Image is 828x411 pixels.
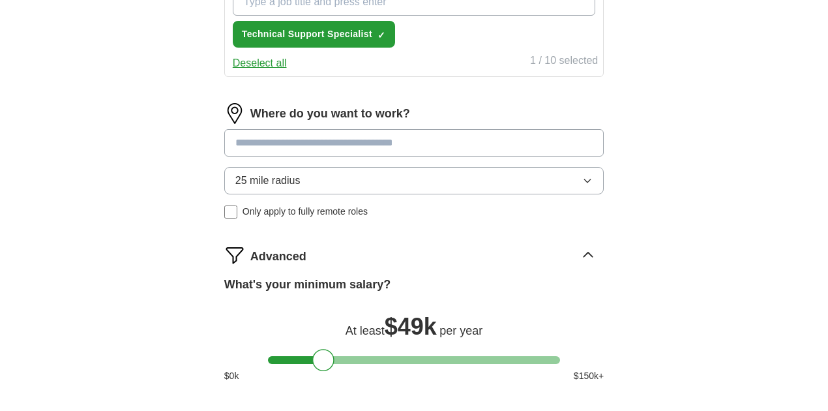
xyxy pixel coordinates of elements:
[224,103,245,124] img: location.png
[574,369,604,383] span: $ 150 k+
[224,205,237,219] input: Only apply to fully remote roles
[235,173,301,189] span: 25 mile radius
[224,167,604,194] button: 25 mile radius
[242,27,372,41] span: Technical Support Specialist
[439,324,482,337] span: per year
[243,205,368,219] span: Only apply to fully remote roles
[377,30,385,40] span: ✓
[530,53,598,71] div: 1 / 10 selected
[224,369,239,383] span: $ 0 k
[250,248,306,266] span: Advanced
[233,55,287,71] button: Deselect all
[224,245,245,266] img: filter
[346,324,385,337] span: At least
[385,313,437,340] span: $ 49k
[233,21,395,48] button: Technical Support Specialist✓
[250,105,410,123] label: Where do you want to work?
[224,276,391,294] label: What's your minimum salary?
